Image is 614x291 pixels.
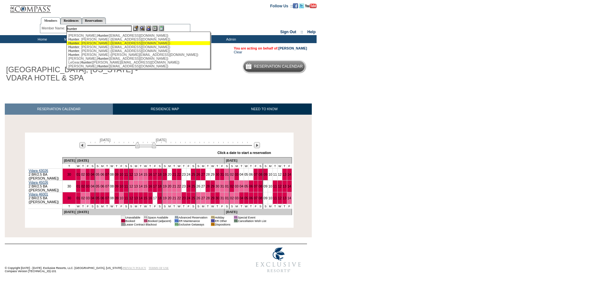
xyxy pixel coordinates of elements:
td: T [282,204,287,209]
a: 23 [182,172,186,176]
a: 12 [278,172,282,176]
td: T [81,204,85,209]
span: Hunter [68,53,79,57]
td: My Memberships [59,35,94,43]
a: 28 [206,184,210,188]
a: Members [41,17,60,24]
td: [DATE] [76,209,224,215]
a: 03 [86,184,90,188]
a: 24 [187,196,191,200]
a: 12 [129,196,133,200]
td: S [229,204,234,209]
a: 01 [76,172,80,176]
a: 07 [254,172,258,176]
a: 17 [153,172,157,176]
td: [DATE] [224,157,292,164]
td: S [162,164,167,169]
td: F [186,164,191,169]
a: 13 [283,184,287,188]
a: 11 [273,184,277,188]
a: 14 [287,196,291,200]
img: b_edit.gif [133,26,138,31]
img: Impersonate [146,26,151,31]
a: 06 [249,172,253,176]
img: Become our fan on Facebook [293,3,298,8]
td: F [85,164,90,169]
a: 02 [230,184,234,188]
h5: Reservation Calendar [254,65,303,69]
a: 22 [177,184,181,188]
a: Become our fan on Facebook [293,4,298,7]
a: 05 [96,184,99,188]
a: 12 [129,184,133,188]
a: 25 [191,196,195,200]
td: S [129,164,133,169]
a: 17 [153,196,157,200]
a: 04 [91,184,94,188]
img: Previous [79,142,85,148]
a: 01 [76,196,80,200]
a: 09 [264,196,267,200]
a: 30 [216,184,219,188]
a: PRIVACY POLICY [123,266,146,270]
span: [DATE] [156,138,167,142]
td: M [268,164,273,169]
a: 12 [129,172,133,176]
a: Help [307,30,316,34]
a: 09 [264,172,267,176]
td: W [109,204,114,209]
a: 27 [201,184,205,188]
a: Reservations [82,17,106,24]
a: 19 [163,196,167,200]
a: 28 [206,196,210,200]
a: 05 [96,196,99,200]
a: 03 [235,184,239,188]
td: S [95,204,100,209]
a: 10 [120,172,123,176]
a: 25 [191,184,195,188]
a: 21 [172,196,176,200]
td: S [157,164,162,169]
img: Subscribe to our YouTube Channel [305,4,317,8]
td: S [224,204,229,209]
a: 08 [258,172,262,176]
a: 06 [249,196,253,200]
td: T [273,164,278,169]
a: 08 [110,196,114,200]
td: T [114,164,119,169]
a: [PERSON_NAME] [279,46,307,50]
a: 06 [100,184,104,188]
div: Click a date to start a reservation [217,151,271,155]
a: 04 [240,184,243,188]
td: F [85,204,90,209]
td: S [258,204,263,209]
td: S [95,164,100,169]
td: S [191,204,196,209]
a: 05 [244,172,248,176]
a: 15 [144,172,147,176]
a: 05 [244,196,248,200]
td: T [239,164,244,169]
td: M [201,164,206,169]
td: T [148,204,153,209]
a: 24 [187,172,191,176]
td: T [206,164,210,169]
a: 06 [100,196,104,200]
a: 01 [225,172,229,176]
td: [DATE] [62,157,76,164]
td: S [90,164,95,169]
td: T [239,204,244,209]
a: 30 [67,184,71,188]
a: 06 [100,172,104,176]
td: [DATE] [76,157,224,164]
a: Follow us on Twitter [299,4,304,7]
a: 19 [163,184,167,188]
a: 30 [216,172,219,176]
td: M [201,204,206,209]
td: T [138,204,143,209]
a: 14 [139,184,143,188]
td: T [138,164,143,169]
img: Exclusive Resorts [250,244,307,276]
a: 18 [158,196,161,200]
td: S [229,164,234,169]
